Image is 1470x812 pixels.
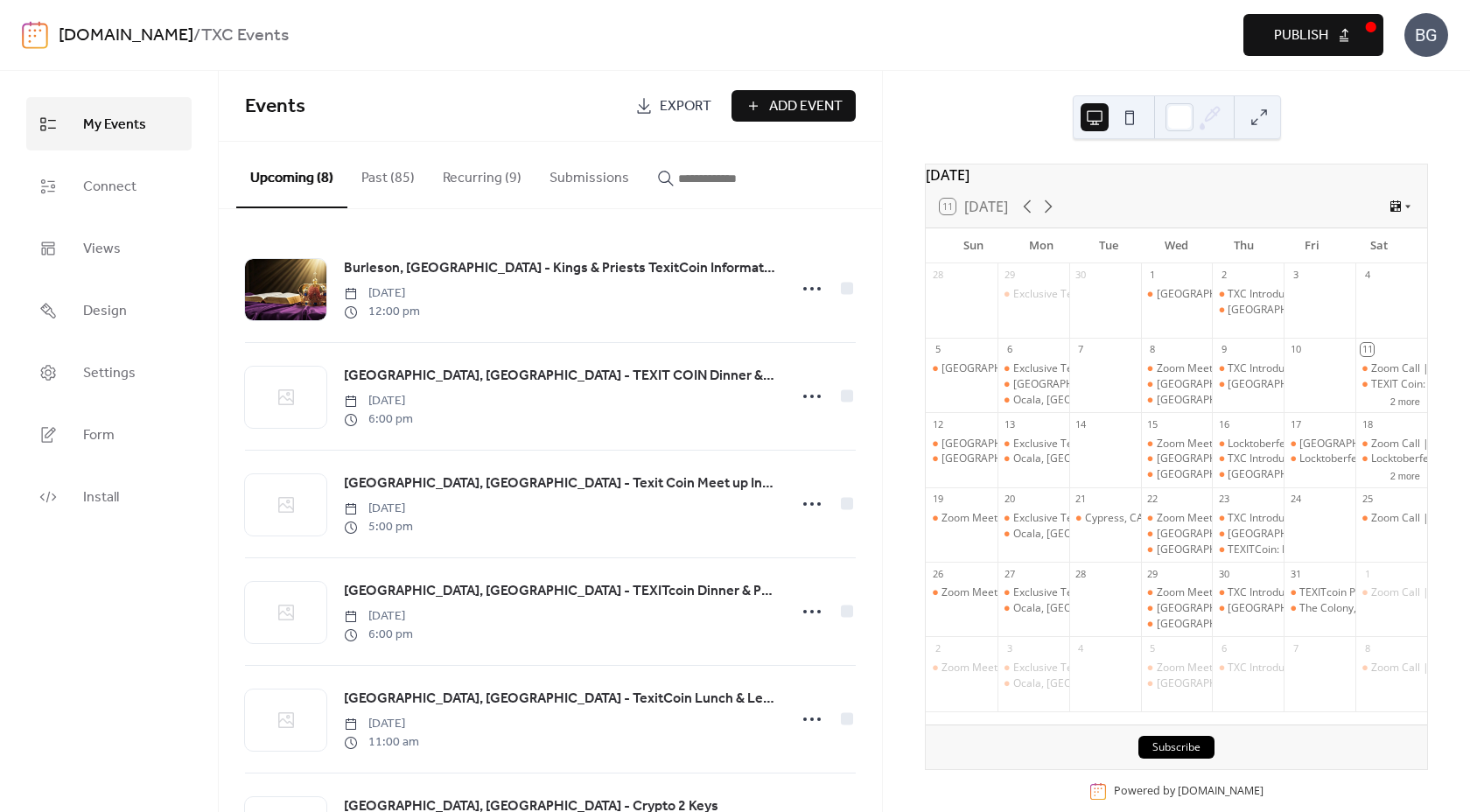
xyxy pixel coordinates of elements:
div: Locktoberfest '3 - 5th Anniversary Celebration! [1355,451,1427,466]
div: TXC Introduction and Update! [1212,585,1284,600]
div: 30 [1074,269,1088,282]
a: Settings [26,346,192,399]
div: Exclusive Texit Coin Zoom ALL Miners & Guests Welcome! [997,361,1069,376]
div: Arlington, TX- TEXIT COIN Dinner/Presentation [997,377,1069,392]
span: Connect [83,173,136,200]
div: Ocala, FL- TEXITcoin Monday Meet-up & Dinner on Us! [997,601,1069,616]
b: TXC Events [201,19,289,52]
div: Orlando, FL - TEXITcoin Team Meet-up [1212,601,1284,616]
span: Views [83,235,121,262]
button: Publish [1243,14,1383,56]
div: 26 [931,567,944,580]
div: Cypress, CA - TEXITcoin Overview/Crypto Mining [1069,511,1141,526]
div: Exclusive Texit Coin Zoom ALL Miners & Guests Welcome! [1013,361,1294,376]
div: Zoom Meeting - How To Profit From Crypto Mining [1157,511,1401,526]
div: TXC Introduction and Update! [1212,287,1284,302]
div: Mansfield, TX- TXC Informational Meeting [1141,676,1213,691]
span: 12:00 pm [344,303,420,321]
div: Exclusive Texit Coin Zoom ALL Miners & Guests Welcome! [997,661,1069,675]
div: 3 [1289,269,1302,282]
span: Add Event [769,96,843,117]
div: Zoom Call | The Breakfast Club Coffee & Crypto - Texitcoin Overview [1355,661,1427,675]
a: [GEOGRAPHIC_DATA], [GEOGRAPHIC_DATA] - TEXITcoin Dinner & Presentation at [GEOGRAPHIC_DATA] [344,580,777,603]
span: [DATE] [344,284,420,303]
div: 8 [1361,641,1374,654]
div: 7 [1074,343,1088,356]
div: 6 [1217,641,1230,654]
div: Hurst, TX - Texit Coin Meet up Informational Dinner [926,437,997,451]
span: 6:00 pm [344,410,413,429]
div: Orlando, FL - TexitCoin Team Meetup at Orlando Ice Den [1141,542,1213,557]
div: Exclusive Texit Coin Zoom ALL Miners & Guests Welcome! [997,437,1069,451]
div: Locktoberfest '3 - 5th Anniversary Celebration! [1228,437,1453,451]
div: 10 [1289,343,1302,356]
div: Mansfield, TX- TXC Informational Meeting [1141,601,1213,616]
div: Wed [1143,228,1210,263]
div: 1 [1361,567,1374,580]
div: Sun [940,228,1007,263]
img: logo [22,21,48,49]
div: 4 [1361,269,1374,282]
button: 2 more [1383,467,1427,482]
div: Orlando, FL - TEXITcoin Team Meet-up [1212,377,1284,392]
div: Zoom Meeting - Texit Miner Quick Start [926,585,997,600]
div: Zoom Meeting - How To Profit From Crypto Mining [1141,661,1213,675]
div: 18 [1361,417,1374,430]
span: My Events [83,111,146,138]
div: [GEOGRAPHIC_DATA], [GEOGRAPHIC_DATA] - TEXITcoin Dinner & Presentation at [GEOGRAPHIC_DATA] [941,451,1446,466]
span: Design [83,297,127,325]
a: [DOMAIN_NAME] [59,19,193,52]
span: Export [660,96,711,117]
div: 21 [1074,493,1088,506]
div: 2 [1217,269,1230,282]
div: TEXITcoin Presents: Trick or TXC - A Blockchain Halloween Bash [1284,585,1355,600]
div: 7 [1289,641,1302,654]
span: 6:00 pm [344,626,413,644]
div: Fri [1277,228,1345,263]
div: 11 [1361,343,1374,356]
div: [GEOGRAPHIC_DATA], [GEOGRAPHIC_DATA]- TEXIT COIN Dinner/Presentation [1013,377,1393,392]
div: 1 [1146,269,1159,282]
div: Ocala, [GEOGRAPHIC_DATA]- TEXITcoin [DATE] Meet-up & Dinner on Us! [1013,676,1366,691]
span: Publish [1274,25,1328,46]
div: Orlando, FL - TexitCoin Team Meetup at Orlando Ice Den [1141,467,1213,482]
div: TEXITCoin: Informational Meeting & Complimentary Dinner at Tyler, TX [1212,542,1284,557]
div: 15 [1146,417,1159,430]
div: Zoom Meeting - How To Profit From Crypto Mining [1157,661,1401,675]
div: Zoom Meeting - Texit Miner Quick Start [941,511,1132,526]
div: Orlando, FL - TEXITcoin Team Meet-up [1212,467,1284,482]
a: Design [26,283,192,337]
div: Ocala, FL- TEXITcoin Monday Meet-up & Dinner on Us! [997,527,1069,542]
div: TXC Introduction and Update! [1212,361,1284,376]
a: Install [26,470,192,523]
span: [DATE] [344,392,413,410]
div: Zoom Call | The Breakfast Club Coffee & Crypto - Texitcoin Overview [1355,437,1427,451]
div: [GEOGRAPHIC_DATA], [GEOGRAPHIC_DATA] - Texit Coin Meet up Informational Dinner [941,437,1362,451]
div: 27 [1003,567,1016,580]
a: Export [622,90,724,122]
div: Ocala, FL- TEXITcoin Monday Meet-up & Dinner on Us! [997,676,1069,691]
div: Orlando, FL - TEXITcoin Team Meet-up [1212,527,1284,542]
div: 23 [1217,493,1230,506]
div: Locktoberfest '3 - 5th Anniversary Celebration! [1284,451,1355,466]
div: Mansfield, TX- TXC Informational Meeting [1141,377,1213,392]
div: 22 [1146,493,1159,506]
span: [DATE] [344,500,413,518]
div: 25 [1361,493,1374,506]
div: TXC Introduction and Update! [1228,361,1370,376]
div: 29 [1146,567,1159,580]
div: TXC Introduction and Update! [1228,585,1370,600]
div: Zoom Call | The Breakfast Club Coffee & Crypto - Texitcoin Overview [1355,511,1427,526]
button: Submissions [535,142,643,206]
a: Views [26,221,192,275]
div: 16 [1217,417,1230,430]
div: Ocala, [GEOGRAPHIC_DATA]- TEXITcoin [DATE] Meet-up & Dinner on Us! [1013,601,1366,616]
div: 9 [1217,343,1230,356]
div: Mon [1007,228,1074,263]
span: 11:00 am [344,733,419,752]
div: Exclusive Texit Coin Zoom ALL Miners & Guests Welcome! [1013,287,1294,302]
div: Locktoberfest '3 - 5th Anniversary Celebration! [1212,437,1284,451]
div: Cypress, CA - TEXITcoin Overview/Crypto Mining [1085,511,1319,526]
div: Exclusive Texit Coin Zoom ALL Miners & Guests Welcome! [997,585,1069,600]
div: 30 [1217,567,1230,580]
